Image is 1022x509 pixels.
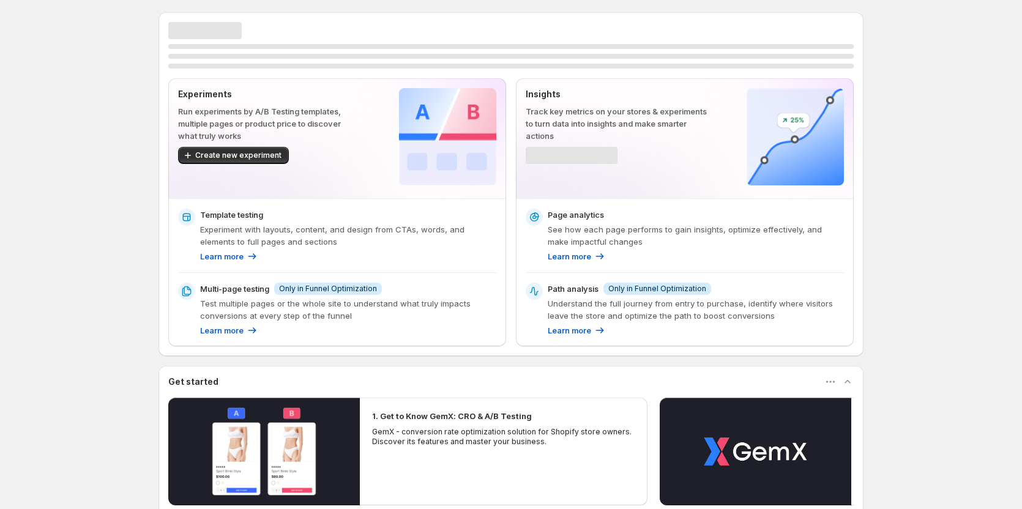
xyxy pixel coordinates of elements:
[200,250,244,262] p: Learn more
[178,105,360,142] p: Run experiments by A/B Testing templates, multiple pages or product price to discover what truly ...
[200,250,258,262] a: Learn more
[200,324,244,336] p: Learn more
[526,105,707,142] p: Track key metrics on your stores & experiments to turn data into insights and make smarter actions
[200,297,496,322] p: Test multiple pages or the whole site to understand what truly impacts conversions at every step ...
[178,147,289,164] button: Create new experiment
[200,209,263,221] p: Template testing
[178,88,360,100] p: Experiments
[195,150,282,160] span: Create new experiment
[660,398,851,505] button: Play video
[548,297,844,322] p: Understand the full journey from entry to purchase, identify where visitors leave the store and o...
[279,284,377,294] span: Only in Funnel Optimization
[168,398,360,505] button: Play video
[399,88,496,185] img: Experiments
[168,376,218,388] h3: Get started
[608,284,706,294] span: Only in Funnel Optimization
[200,223,496,248] p: Experiment with layouts, content, and design from CTAs, words, and elements to full pages and sec...
[747,88,844,185] img: Insights
[548,250,591,262] p: Learn more
[548,223,844,248] p: See how each page performs to gain insights, optimize effectively, and make impactful changes
[200,283,269,295] p: Multi-page testing
[548,324,606,336] a: Learn more
[548,283,599,295] p: Path analysis
[548,250,606,262] a: Learn more
[372,410,532,422] h2: 1. Get to Know GemX: CRO & A/B Testing
[548,209,604,221] p: Page analytics
[200,324,258,336] a: Learn more
[548,324,591,336] p: Learn more
[526,88,707,100] p: Insights
[372,427,635,447] p: GemX - conversion rate optimization solution for Shopify store owners. Discover its features and ...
